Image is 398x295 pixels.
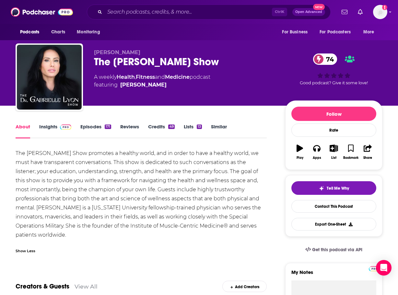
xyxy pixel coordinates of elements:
img: Podchaser Pro [60,124,71,130]
button: Follow [291,107,376,121]
a: Health [117,74,135,80]
span: Tell Me Why [327,186,349,191]
div: The [PERSON_NAME] Show promotes a healthy world, and in order to have a healthy world, we must ha... [16,149,267,240]
button: Apps [308,140,325,164]
div: 74Good podcast? Give it some love! [285,49,382,89]
span: Good podcast? Give it some love! [300,80,368,85]
a: Pro website [369,265,380,271]
div: Share [363,156,372,160]
a: Creators & Guests [16,282,69,290]
label: My Notes [291,269,376,280]
a: About [16,124,30,138]
button: Bookmark [342,140,359,164]
button: tell me why sparkleTell Me Why [291,181,376,195]
a: Reviews [120,124,139,138]
span: Get this podcast via API [312,247,362,253]
span: 74 [320,53,337,65]
img: Podchaser Pro [369,266,380,271]
span: More [363,28,374,37]
div: 171 [105,124,111,129]
div: List [331,156,336,160]
div: Play [297,156,303,160]
img: The Dr. Gabrielle Lyon Show [17,45,82,110]
span: Monitoring [77,28,100,37]
a: Dr. Gabrielle Lyon [120,81,167,89]
a: 74 [313,53,337,65]
span: Logged in as nicole.koremenos [373,5,387,19]
button: Play [291,140,308,164]
a: Lists13 [184,124,202,138]
button: open menu [72,26,108,38]
button: Open AdvancedNew [292,8,325,16]
span: Charts [51,28,65,37]
span: For Podcasters [320,28,351,37]
span: Open Advanced [295,10,322,14]
div: Add Creators [222,281,267,292]
button: Share [359,140,376,164]
img: User Profile [373,5,387,19]
a: Similar [211,124,227,138]
span: For Business [282,28,308,37]
a: Medicine [165,74,190,80]
div: Apps [313,156,321,160]
a: Episodes171 [80,124,111,138]
a: Fitness [136,74,155,80]
input: Search podcasts, credits, & more... [105,7,272,17]
span: featuring [94,81,210,89]
span: Ctrl K [272,8,287,16]
span: New [313,4,325,10]
button: Export One-Sheet [291,218,376,230]
a: Contact This Podcast [291,200,376,213]
div: 13 [197,124,202,129]
span: and [155,74,165,80]
a: Show notifications dropdown [339,6,350,18]
img: Podchaser - Follow, Share and Rate Podcasts [11,6,73,18]
div: 49 [168,124,174,129]
a: Charts [47,26,69,38]
div: Bookmark [343,156,358,160]
button: open menu [359,26,382,38]
div: Search podcasts, credits, & more... [87,5,331,19]
a: Credits49 [148,124,174,138]
button: Show profile menu [373,5,387,19]
div: Open Intercom Messenger [376,260,392,276]
button: open menu [16,26,48,38]
img: tell me why sparkle [319,186,324,191]
a: View All [75,283,98,290]
div: Rate [291,124,376,137]
span: [PERSON_NAME] [94,49,140,55]
button: open menu [315,26,360,38]
svg: Add a profile image [382,5,387,10]
span: Podcasts [20,28,39,37]
span: , [135,74,136,80]
button: List [325,140,342,164]
button: open menu [277,26,316,38]
a: Get this podcast via API [300,242,368,258]
a: Show notifications dropdown [355,6,365,18]
a: InsightsPodchaser Pro [39,124,71,138]
div: A weekly podcast [94,73,210,89]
